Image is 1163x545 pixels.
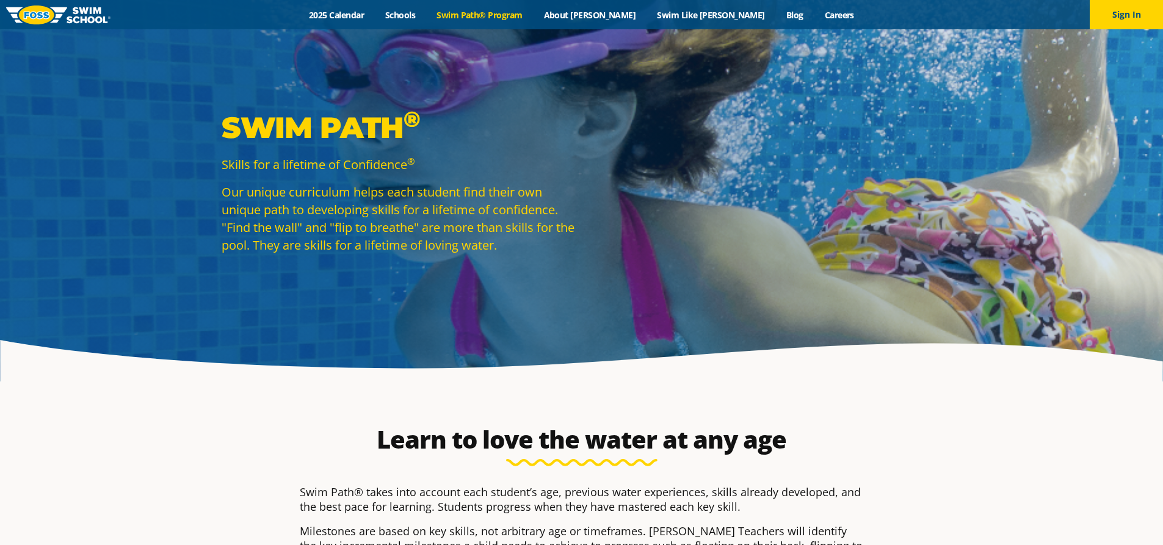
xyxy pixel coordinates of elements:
[426,9,533,21] a: Swim Path® Program
[299,9,375,21] a: 2025 Calendar
[775,9,814,21] a: Blog
[407,155,415,167] sup: ®
[375,9,426,21] a: Schools
[294,425,870,454] h2: Learn to love the water at any age
[222,183,576,254] p: Our unique curriculum helps each student find their own unique path to developing skills for a li...
[533,9,647,21] a: About [PERSON_NAME]
[6,5,111,24] img: FOSS Swim School Logo
[222,156,576,173] p: Skills for a lifetime of Confidence
[404,106,420,132] sup: ®
[222,109,576,146] p: Swim Path
[647,9,776,21] a: Swim Like [PERSON_NAME]
[300,485,864,514] p: Swim Path® takes into account each student’s age, previous water experiences, skills already deve...
[814,9,864,21] a: Careers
